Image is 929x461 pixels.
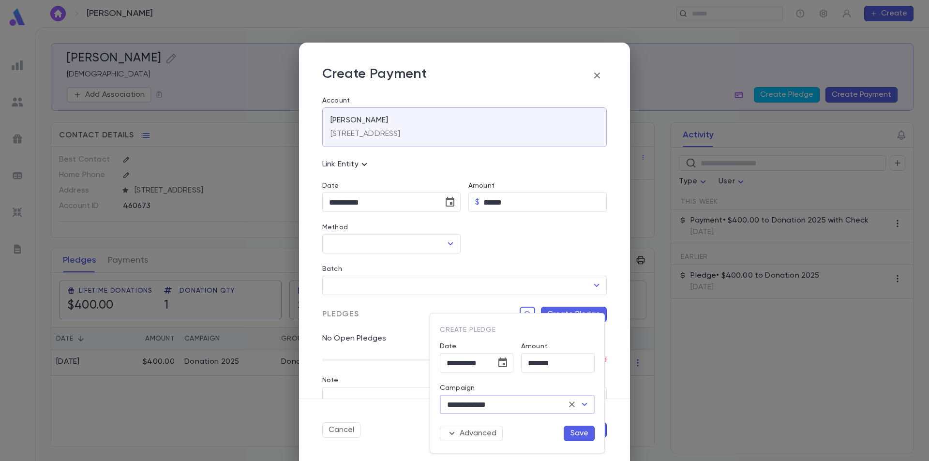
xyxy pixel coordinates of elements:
button: Advanced [440,426,503,441]
button: Clear [565,398,579,411]
button: Choose date, selected date is Sep 4, 2025 [493,353,512,372]
button: Open [578,398,591,411]
label: Amount [521,342,547,350]
label: Date [440,342,513,350]
span: Create Pledge [440,327,496,333]
label: Campaign [440,384,475,392]
button: Save [564,426,595,441]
